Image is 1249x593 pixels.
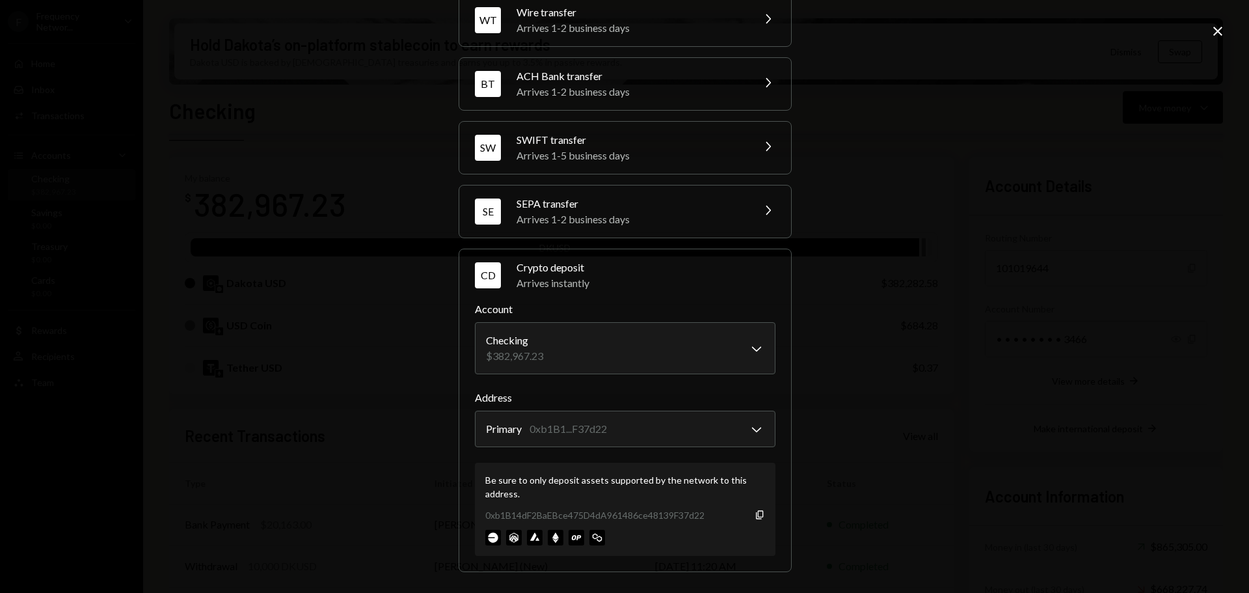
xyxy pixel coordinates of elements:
[527,530,543,545] img: avalanche-mainnet
[475,7,501,33] div: WT
[459,122,791,174] button: SWSWIFT transferArrives 1-5 business days
[485,473,765,501] div: Be sure to only deposit assets supported by the network to this address.
[475,411,775,447] button: Address
[506,530,522,545] img: arbitrum-mainnet
[517,68,744,84] div: ACH Bank transfer
[475,301,775,556] div: CDCrypto depositArrives instantly
[517,275,775,291] div: Arrives instantly
[589,530,605,545] img: polygon-mainnet
[517,5,744,20] div: Wire transfer
[517,84,744,100] div: Arrives 1-2 business days
[475,301,775,317] label: Account
[459,186,791,238] button: SESEPA transferArrives 1-2 business days
[485,508,705,522] div: 0xb1B14dF2BaEBce475D4dA961486ce48139F37d22
[548,530,563,545] img: ethereum-mainnet
[517,196,744,212] div: SEPA transfer
[517,260,775,275] div: Crypto deposit
[475,199,501,225] div: SE
[475,135,501,161] div: SW
[459,249,791,301] button: CDCrypto depositArrives instantly
[530,421,607,437] div: 0xb1B1...F37d22
[517,20,744,36] div: Arrives 1-2 business days
[517,212,744,227] div: Arrives 1-2 business days
[517,148,744,163] div: Arrives 1-5 business days
[569,530,584,545] img: optimism-mainnet
[485,530,501,545] img: base-mainnet
[475,390,775,406] label: Address
[475,71,501,97] div: BT
[517,132,744,148] div: SWIFT transfer
[475,322,775,374] button: Account
[475,262,501,288] div: CD
[459,58,791,110] button: BTACH Bank transferArrives 1-2 business days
